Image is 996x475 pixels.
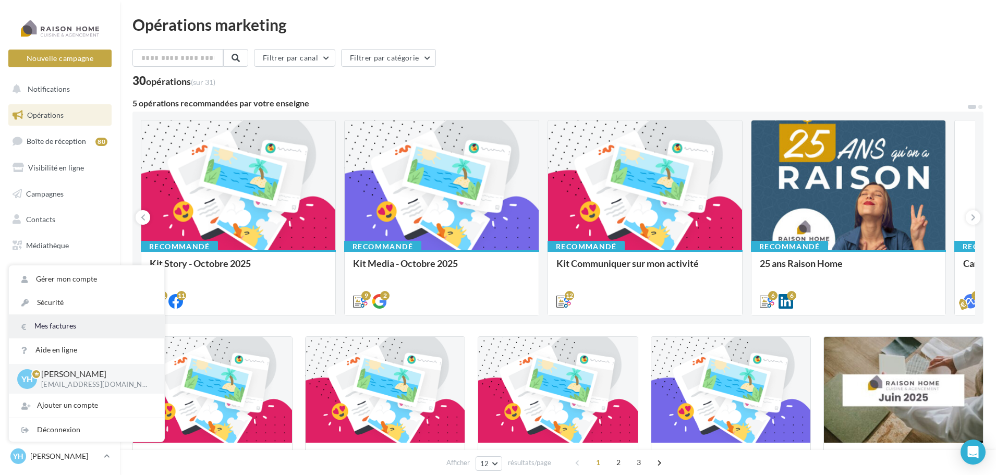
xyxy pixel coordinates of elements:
button: Notifications [6,78,110,100]
div: opérations [146,77,215,86]
span: 2 [610,454,627,471]
span: Campagnes [26,189,64,198]
div: 80 [95,138,107,146]
span: Afficher [446,458,470,468]
div: 2 [380,291,390,300]
a: Boîte de réception80 [6,130,114,152]
a: Contacts [6,209,114,230]
div: 9 [361,291,371,300]
a: Sécurité [9,291,164,314]
span: YH [21,373,33,385]
div: Ajouter un compte [9,394,164,417]
a: Campagnes [6,183,114,205]
button: Nouvelle campagne [8,50,112,67]
div: Open Intercom Messenger [961,440,986,465]
a: Visibilité en ligne [6,157,114,179]
a: Mes factures [9,314,164,338]
div: Kit Media - Octobre 2025 [353,258,530,279]
a: Médiathèque [6,235,114,257]
button: 12 [476,456,502,471]
span: résultats/page [508,458,551,468]
a: Opérations [6,104,114,126]
div: 5 opérations recommandées par votre enseigne [132,99,967,107]
span: Contacts [26,215,55,224]
button: Filtrer par catégorie [341,49,436,67]
div: Recommandé [548,241,625,252]
span: YH [13,451,23,461]
span: Médiathèque [26,241,69,250]
span: Visibilité en ligne [28,163,84,172]
p: [PERSON_NAME] [41,368,148,380]
button: Filtrer par canal [254,49,335,67]
a: Calendrier [6,261,114,283]
div: 6 [768,291,778,300]
div: 11 [177,291,186,300]
div: 25 ans Raison Home [760,258,937,279]
div: Recommandé [344,241,421,252]
span: Opérations [27,111,64,119]
div: 6 [787,291,796,300]
div: Déconnexion [9,418,164,442]
span: (sur 31) [191,78,215,87]
div: 30 [132,75,215,87]
span: 12 [480,459,489,468]
span: Boîte de réception [27,137,86,145]
div: Opérations marketing [132,17,983,32]
a: Gérer mon compte [9,267,164,291]
div: Recommandé [141,241,218,252]
p: [EMAIL_ADDRESS][DOMAIN_NAME] [41,380,148,389]
div: Recommandé [751,241,828,252]
div: Kit Communiquer sur mon activité [556,258,734,279]
span: 3 [630,454,647,471]
a: Aide en ligne [9,338,164,362]
div: Kit Story - Octobre 2025 [150,258,327,279]
div: 3 [971,291,981,300]
a: YH [PERSON_NAME] [8,446,112,466]
span: Notifications [28,84,70,93]
p: [PERSON_NAME] [30,451,100,461]
span: 1 [590,454,606,471]
div: 12 [565,291,574,300]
